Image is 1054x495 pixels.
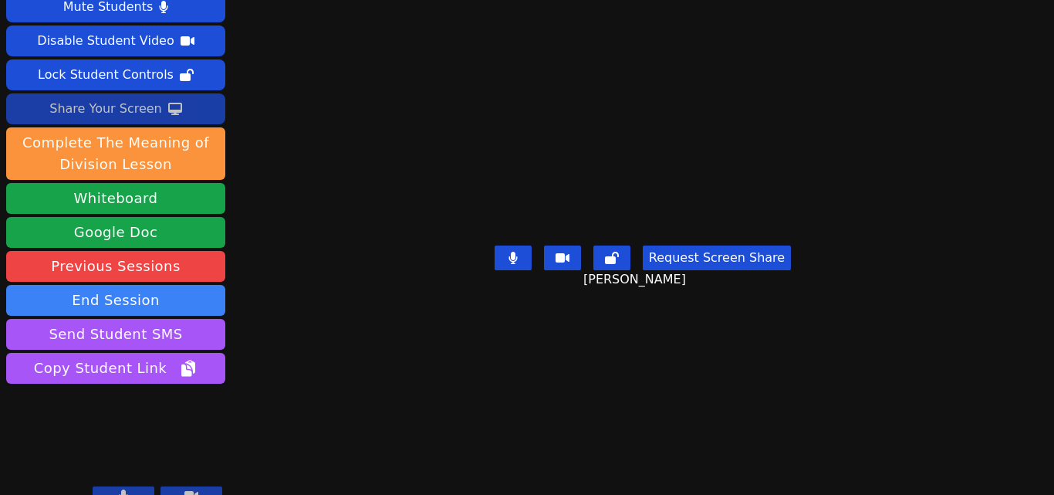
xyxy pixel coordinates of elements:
button: Copy Student Link [6,353,225,384]
div: Disable Student Video [37,29,174,53]
button: Complete The Meaning of Division Lesson [6,127,225,180]
button: Disable Student Video [6,25,225,56]
a: Google Doc [6,217,225,248]
button: Share Your Screen [6,93,225,124]
button: End Session [6,285,225,316]
button: Request Screen Share [643,246,791,270]
span: [PERSON_NAME] [583,270,690,289]
button: Lock Student Controls [6,59,225,90]
span: Copy Student Link [34,358,198,379]
button: Whiteboard [6,183,225,214]
div: Lock Student Controls [38,63,174,87]
div: Share Your Screen [49,97,162,121]
button: Send Student SMS [6,319,225,350]
a: Previous Sessions [6,251,225,282]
